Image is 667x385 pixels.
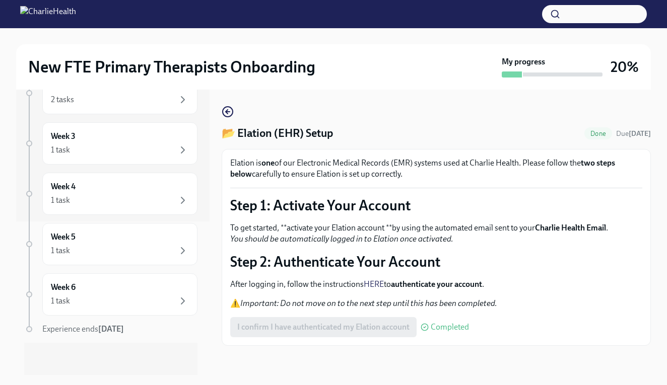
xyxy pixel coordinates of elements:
[240,298,497,308] em: Important: Do not move on to the next step until this has been completed.
[616,129,651,138] span: September 12th, 2025 07:00
[629,129,651,138] strong: [DATE]
[261,158,275,168] strong: one
[51,181,76,192] h6: Week 4
[24,72,197,114] a: Week 22 tasks
[51,94,74,105] div: 2 tasks
[230,253,642,271] p: Step 2: Authenticate Your Account
[611,58,639,76] h3: 20%
[51,195,70,206] div: 1 task
[20,6,76,22] img: CharlieHealth
[230,158,642,180] p: Elation is of our Electronic Medical Records (EMR) systems used at Charlie Health. Please follow ...
[28,57,315,77] h2: New FTE Primary Therapists Onboarding
[230,234,453,244] em: You should be automatically logged in to Elation once activated.
[502,56,545,67] strong: My progress
[230,279,642,290] p: After logging in, follow the instructions to .
[222,126,333,141] h4: 📂 Elation (EHR) Setup
[42,324,124,334] span: Experience ends
[51,232,76,243] h6: Week 5
[24,273,197,316] a: Week 61 task
[431,323,469,331] span: Completed
[51,245,70,256] div: 1 task
[51,295,70,306] div: 1 task
[24,122,197,165] a: Week 31 task
[616,129,651,138] span: Due
[51,144,70,156] div: 1 task
[230,222,642,245] p: To get started, **activate your Elation account **by using the automated email sent to your .
[364,279,384,289] a: HERE
[230,196,642,214] p: Step 1: Activate Your Account
[230,298,642,309] p: ⚠️
[98,324,124,334] strong: [DATE]
[24,223,197,265] a: Week 51 task
[51,282,76,293] h6: Week 6
[584,130,612,137] span: Done
[24,173,197,215] a: Week 41 task
[51,131,76,142] h6: Week 3
[535,223,606,233] strong: Charlie Health Email
[391,279,482,289] strong: authenticate your account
